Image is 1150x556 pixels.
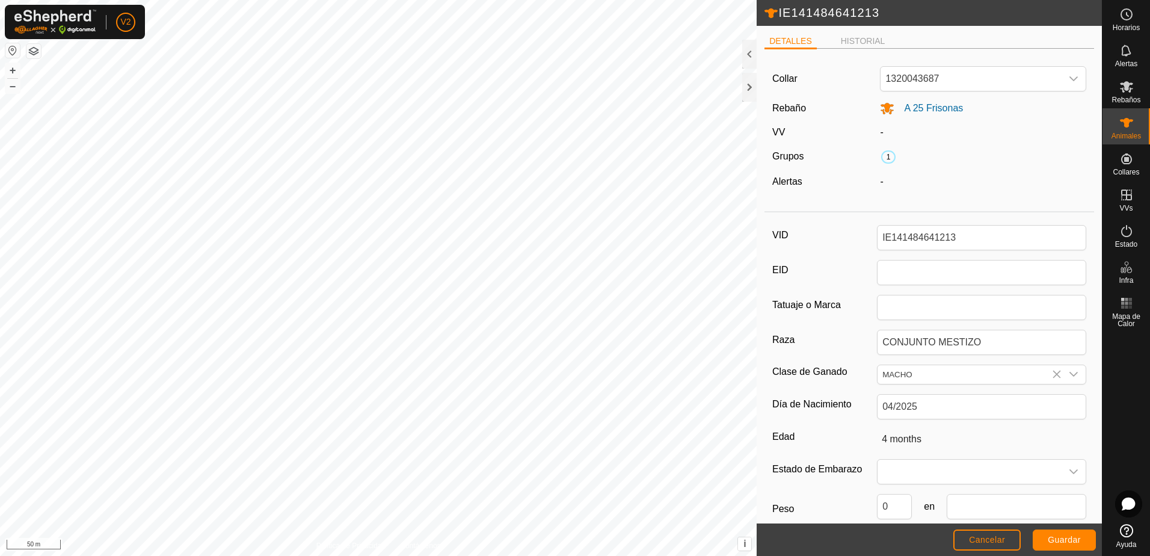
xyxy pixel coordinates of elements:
span: i [743,539,746,549]
label: VID [772,225,877,246]
label: Día de Nacimiento [772,394,877,415]
a: Ayuda [1102,519,1150,553]
span: Cancelar [969,535,1005,545]
app-display-virtual-paddock-transition: - [880,127,883,137]
label: Estado de Embarazo [772,459,877,480]
span: en [912,499,947,514]
button: i [738,537,751,551]
span: Infra [1119,277,1133,284]
div: dropdown trigger [1062,460,1086,484]
span: 1 [881,150,895,164]
span: Horarios [1113,24,1140,31]
span: V2 [120,16,131,28]
span: Estado [1115,241,1137,248]
label: EID [772,260,877,280]
label: Rebaño [772,103,806,113]
label: Collar [772,72,798,86]
div: dropdown trigger [1062,365,1086,384]
label: Edad [772,429,877,445]
span: Alertas [1115,60,1137,67]
span: 1320043687 [881,67,1062,91]
li: DETALLES [764,35,817,49]
label: Raza [772,330,877,350]
span: Guardar [1048,535,1081,545]
button: – [5,79,20,93]
button: Guardar [1033,530,1096,551]
h2: IE141484641213 [764,5,1102,21]
span: Collares [1113,168,1139,176]
label: Alertas [772,176,802,187]
button: Capas del Mapa [26,44,41,58]
a: Política de Privacidad [316,540,386,551]
label: Grupos [772,151,804,161]
span: VVs [1119,205,1133,212]
span: A 25 Frisonas [894,103,963,113]
div: dropdown trigger [1062,67,1086,91]
img: Logo Gallagher [14,10,96,34]
span: Rebaños [1112,96,1140,103]
span: Animales [1112,132,1141,140]
label: VV [772,127,785,137]
input: MACHO [878,365,1062,384]
button: + [5,63,20,78]
li: HISTORIAL [836,35,890,48]
div: - [875,175,1091,189]
span: Mapa de Calor [1105,313,1147,327]
label: Clase de Ganado [772,365,877,380]
label: Peso [772,494,877,524]
a: Contáctenos [400,540,440,551]
label: Tatuaje o Marca [772,295,877,315]
span: Ayuda [1116,541,1137,548]
button: Restablecer Mapa [5,43,20,58]
button: Cancelar [953,530,1021,551]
